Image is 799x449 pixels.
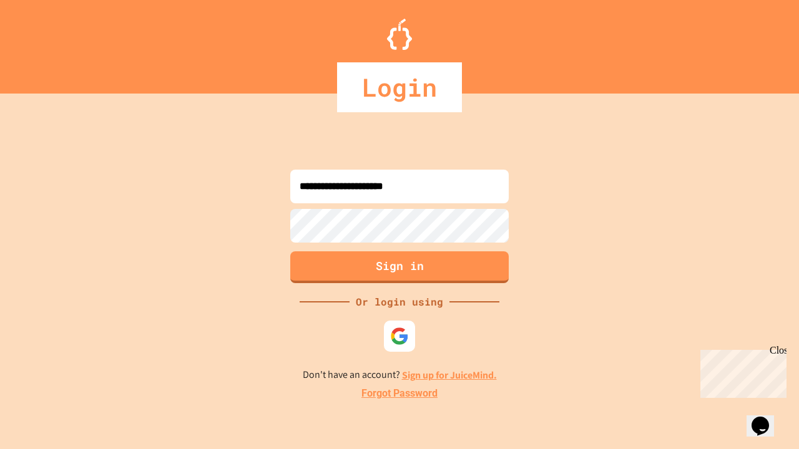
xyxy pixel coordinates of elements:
iframe: chat widget [747,399,787,437]
button: Sign in [290,251,509,283]
a: Forgot Password [361,386,438,401]
div: Or login using [350,294,449,309]
img: google-icon.svg [390,327,409,345]
a: Sign up for JuiceMind. [402,369,497,382]
img: Logo.svg [387,19,412,50]
div: Login [337,62,462,112]
p: Don't have an account? [303,367,497,383]
iframe: chat widget [695,345,787,398]
div: Chat with us now!Close [5,5,86,79]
